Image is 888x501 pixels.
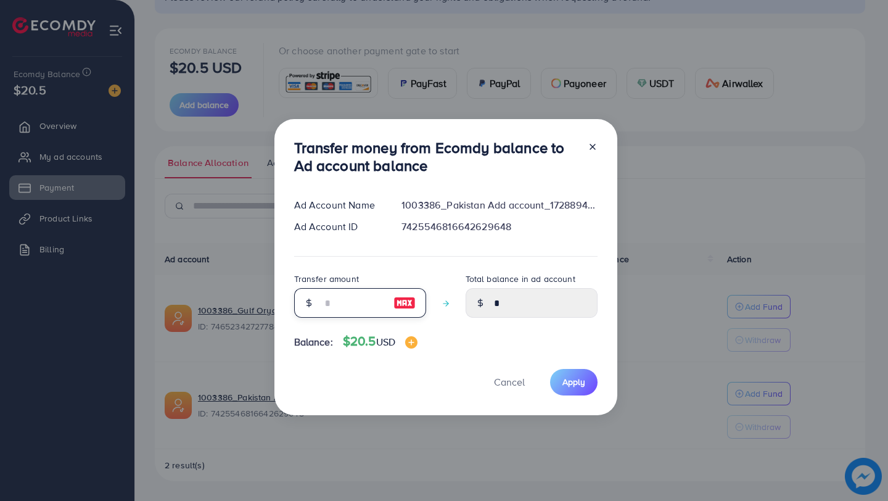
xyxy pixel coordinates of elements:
[294,139,578,175] h3: Transfer money from Ecomdy balance to Ad account balance
[392,198,607,212] div: 1003386_Pakistan Add account_1728894866261
[479,369,540,395] button: Cancel
[494,375,525,389] span: Cancel
[294,335,333,349] span: Balance:
[405,336,417,349] img: image
[343,334,417,349] h4: $20.5
[466,273,575,285] label: Total balance in ad account
[562,376,585,388] span: Apply
[392,220,607,234] div: 7425546816642629648
[393,296,416,310] img: image
[294,273,359,285] label: Transfer amount
[550,369,598,395] button: Apply
[284,220,392,234] div: Ad Account ID
[284,198,392,212] div: Ad Account Name
[376,335,395,349] span: USD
